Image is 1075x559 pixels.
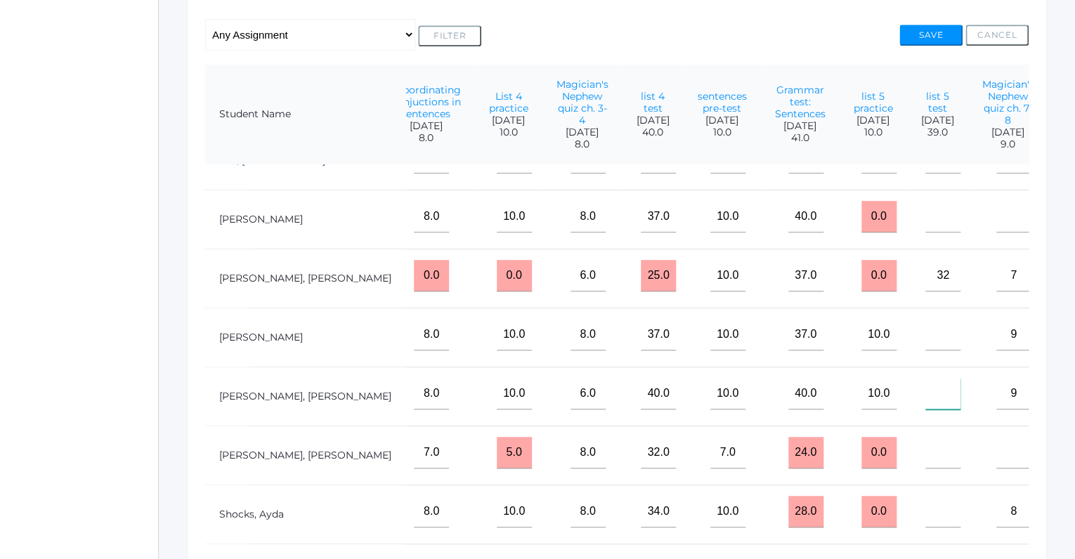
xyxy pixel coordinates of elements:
a: [PERSON_NAME], [PERSON_NAME] [219,272,391,284]
span: 10.0 [854,126,893,138]
a: list 5 test [926,90,949,114]
span: [DATE] [637,114,670,126]
a: sentences pre-test [698,90,747,114]
span: [DATE] [982,126,1034,138]
a: [PERSON_NAME], [PERSON_NAME] [219,390,391,402]
span: 41.0 [775,132,826,144]
a: [PERSON_NAME] [219,331,303,343]
span: [DATE] [556,126,608,138]
span: [DATE] [698,114,747,126]
span: 8.0 [391,132,461,144]
button: Filter [418,25,481,46]
span: [DATE] [921,114,954,126]
th: Student Name [205,65,406,165]
span: 40.0 [637,126,670,138]
span: [DATE] [775,120,826,132]
a: List 4 practice [489,90,528,114]
span: 10.0 [698,126,747,138]
a: list 4 test [641,90,665,114]
span: [DATE] [489,114,528,126]
a: Magician's Nephew quiz ch. 7-8 [982,78,1034,126]
a: [PERSON_NAME], [PERSON_NAME] [219,449,391,461]
a: [PERSON_NAME] [219,213,303,225]
span: 9.0 [982,138,1034,150]
button: Cancel [965,25,1029,46]
span: 8.0 [556,138,608,150]
button: Save [899,25,963,46]
span: [DATE] [854,114,893,126]
a: Magician's Nephew quiz ch. 3-4 [556,78,608,126]
span: 10.0 [489,126,528,138]
span: 39.0 [921,126,954,138]
a: subordinating conjuctions in sentences [391,84,461,120]
a: list 5 practice [854,90,893,114]
span: [DATE] [391,120,461,132]
a: Shocks, Ayda [219,508,284,520]
a: Grammar test: Sentences [775,84,826,120]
